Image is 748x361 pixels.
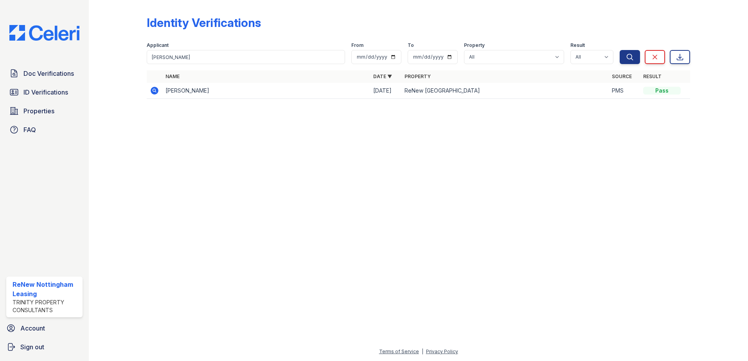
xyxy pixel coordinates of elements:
[162,83,370,99] td: [PERSON_NAME]
[147,42,169,48] label: Applicant
[643,73,662,79] a: Result
[6,84,83,100] a: ID Verifications
[23,125,36,134] span: FAQ
[3,25,86,41] img: CE_Logo_Blue-a8612792a0a2168367f1c8372b55b34899dd931a85d93a1a3d3e32e68fde9ad4.png
[147,50,345,64] input: Search by name or phone number
[351,42,363,48] label: From
[20,323,45,333] span: Account
[373,73,392,79] a: Date ▼
[370,83,401,99] td: [DATE]
[3,320,86,336] a: Account
[23,88,68,97] span: ID Verifications
[6,66,83,81] a: Doc Verifications
[408,42,414,48] label: To
[464,42,485,48] label: Property
[612,73,632,79] a: Source
[23,69,74,78] span: Doc Verifications
[609,83,640,99] td: PMS
[6,103,83,119] a: Properties
[6,122,83,138] a: FAQ
[379,348,419,354] a: Terms of Service
[401,83,609,99] td: ReNew [GEOGRAPHIC_DATA]
[147,16,261,30] div: Identity Verifications
[422,348,423,354] div: |
[3,339,86,355] a: Sign out
[13,298,79,314] div: Trinity Property Consultants
[570,42,585,48] label: Result
[20,342,44,352] span: Sign out
[643,87,681,95] div: Pass
[165,73,180,79] a: Name
[426,348,458,354] a: Privacy Policy
[405,73,431,79] a: Property
[13,280,79,298] div: ReNew Nottingham Leasing
[23,106,54,116] span: Properties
